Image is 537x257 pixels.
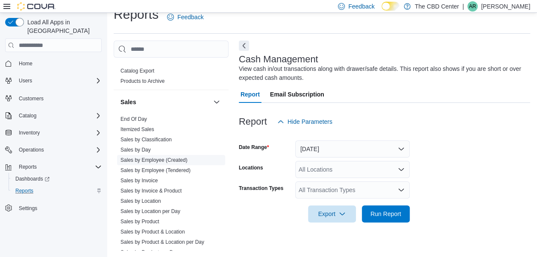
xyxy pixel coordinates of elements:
span: Reports [12,186,102,196]
span: Home [19,60,32,67]
a: Dashboards [12,174,53,184]
span: Catalog [15,111,102,121]
button: Customers [2,92,105,104]
a: Feedback [164,9,207,26]
button: Reports [2,161,105,173]
button: [DATE] [295,140,410,158]
span: Reports [15,162,102,172]
span: Reports [19,164,37,170]
span: Sales by Employee (Tendered) [120,167,191,174]
span: End Of Day [120,116,147,123]
p: | [462,1,464,12]
label: Locations [239,164,263,171]
button: Inventory [15,128,43,138]
span: Users [19,77,32,84]
a: Sales by Product per Day [120,249,179,255]
button: Users [15,76,35,86]
h1: Reports [114,6,158,23]
button: Reports [9,185,105,197]
a: Sales by Location per Day [120,208,180,214]
a: Sales by Employee (Created) [120,157,188,163]
span: Customers [15,93,102,103]
span: Settings [15,203,102,213]
img: Cova [17,2,56,11]
button: Run Report [362,205,410,222]
input: Dark Mode [381,2,399,11]
div: Anna Royer [467,1,478,12]
p: [PERSON_NAME] [481,1,530,12]
div: View cash in/out transactions along with drawer/safe details. This report also shows if you are s... [239,64,526,82]
span: Inventory [15,128,102,138]
span: Dashboards [12,174,102,184]
span: Settings [19,205,37,212]
span: Sales by Invoice [120,177,158,184]
a: Sales by Classification [120,137,172,143]
span: Dashboards [15,175,50,182]
button: Sales [120,98,210,106]
button: Operations [2,144,105,156]
button: Sales [211,97,222,107]
span: Operations [19,146,44,153]
a: Dashboards [9,173,105,185]
button: Hide Parameters [274,113,336,130]
span: Sales by Location per Day [120,208,180,215]
span: Sales by Product & Location per Day [120,239,204,245]
span: Customers [19,95,44,102]
a: Sales by Invoice [120,178,158,184]
button: Catalog [2,110,105,122]
nav: Complex example [5,54,102,237]
span: Reports [15,187,33,194]
button: Next [239,41,249,51]
span: Sales by Location [120,198,161,204]
span: Email Subscription [270,86,324,103]
a: Sales by Location [120,198,161,204]
p: The CBD Center [415,1,459,12]
a: Reports [12,186,37,196]
span: AR [469,1,476,12]
span: Load All Apps in [GEOGRAPHIC_DATA] [24,18,102,35]
span: Run Report [370,210,401,218]
a: Sales by Employee (Tendered) [120,167,191,173]
button: Inventory [2,127,105,139]
a: Catalog Export [120,68,154,74]
a: Sales by Invoice & Product [120,188,182,194]
a: Products to Archive [120,78,164,84]
label: Transaction Types [239,185,283,192]
span: Export [313,205,351,222]
a: Sales by Product & Location [120,229,185,235]
span: Feedback [177,13,203,21]
span: Catalog [19,112,36,119]
a: End Of Day [120,116,147,122]
span: Home [15,58,102,69]
button: Open list of options [398,187,405,193]
a: Itemized Sales [120,126,154,132]
a: Customers [15,93,47,104]
a: Sales by Product [120,219,159,225]
h3: Sales [120,98,136,106]
span: Itemized Sales [120,126,154,133]
label: Date Range [239,144,269,151]
button: Users [2,75,105,87]
span: Inventory [19,129,40,136]
span: Report [241,86,260,103]
span: Users [15,76,102,86]
button: Settings [2,202,105,214]
span: Hide Parameters [288,117,332,126]
span: Products to Archive [120,78,164,85]
a: Sales by Day [120,147,151,153]
div: Products [114,66,229,90]
a: Home [15,58,36,69]
button: Operations [15,145,47,155]
span: Sales by Employee (Created) [120,157,188,164]
a: Settings [15,203,41,213]
button: Reports [15,162,40,172]
a: Sales by Product & Location per Day [120,239,204,245]
span: Feedback [348,2,374,11]
h3: Cash Management [239,54,318,64]
button: Open list of options [398,166,405,173]
button: Export [308,205,356,222]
